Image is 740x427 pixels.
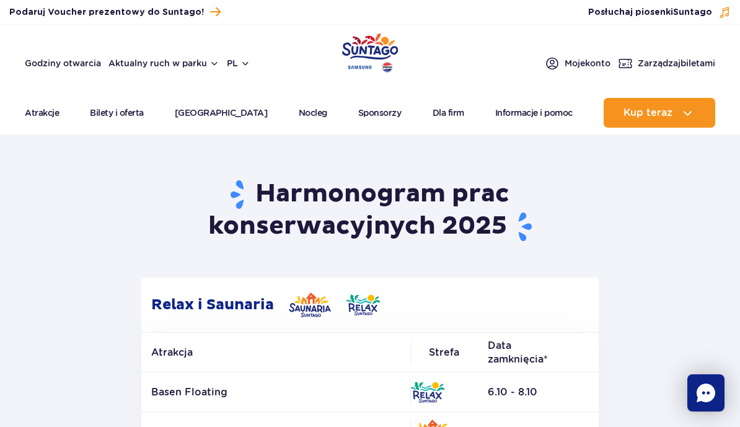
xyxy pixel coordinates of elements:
[141,333,410,372] th: Atrakcja
[478,333,599,372] th: Data zamknięcia*
[151,385,400,399] p: Basen Floating
[9,4,221,20] a: Podaruj Voucher prezentowy do Suntago!
[342,31,399,71] a: Park of Poland
[687,374,725,412] div: Chat
[25,98,59,128] a: Atrakcje
[175,98,268,128] a: [GEOGRAPHIC_DATA]
[545,56,610,71] a: Mojekonto
[141,278,599,332] h2: Relax i Saunaria
[358,98,402,128] a: Sponsorzy
[141,178,599,243] h1: Harmonogram prac konserwacyjnych 2025
[25,57,101,69] a: Godziny otwarcia
[299,98,327,128] a: Nocleg
[588,6,712,19] span: Posłuchaj piosenki
[673,8,712,17] span: Suntago
[289,293,331,317] img: Saunaria
[604,98,715,128] button: Kup teraz
[588,6,731,19] button: Posłuchaj piosenkiSuntago
[618,56,715,71] a: Zarządzajbiletami
[227,57,250,69] button: pl
[565,57,610,69] span: Moje konto
[495,98,573,128] a: Informacje i pomoc
[410,382,445,403] img: Relax
[90,98,144,128] a: Bilety i oferta
[638,57,715,69] span: Zarządzaj biletami
[478,372,599,412] td: 6.10 - 8.10
[108,58,219,68] button: Aktualny ruch w parku
[433,98,464,128] a: Dla firm
[623,107,672,118] span: Kup teraz
[346,294,381,315] img: Relax
[410,333,478,372] th: Strefa
[9,6,204,19] span: Podaruj Voucher prezentowy do Suntago!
